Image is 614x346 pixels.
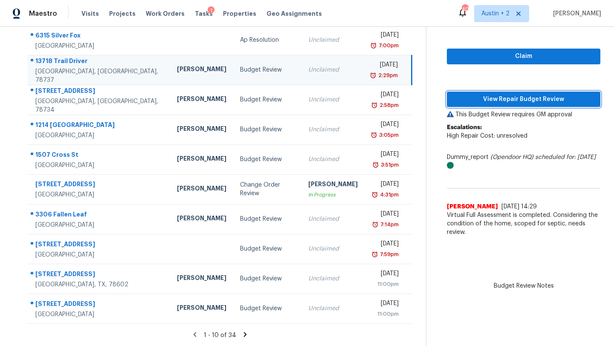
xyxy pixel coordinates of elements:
div: [GEOGRAPHIC_DATA], [GEOGRAPHIC_DATA], 78734 [35,97,163,114]
div: 11:00pm [371,310,399,318]
img: Overdue Alarm Icon [372,161,379,169]
div: 4:31pm [378,190,399,199]
div: [STREET_ADDRESS] [35,300,163,310]
div: 3:51pm [379,161,399,169]
div: [DATE] [371,210,399,220]
div: Unclaimed [308,36,358,44]
div: [PERSON_NAME] [177,214,226,225]
div: [DATE] [371,299,399,310]
div: [STREET_ADDRESS] [35,86,163,97]
div: 7:14pm [379,220,399,229]
span: Tasks [195,11,213,17]
span: Virtual Full Assessment is completed. Considering the condition of the home, scoped for septic, n... [447,211,600,236]
div: Budget Review [240,66,295,74]
div: [GEOGRAPHIC_DATA] [35,42,163,50]
div: [PERSON_NAME] [177,274,226,284]
div: Budget Review [240,125,295,134]
div: [GEOGRAPHIC_DATA] [35,251,163,259]
div: Unclaimed [308,95,358,104]
div: Unclaimed [308,215,358,223]
div: Budget Review [240,245,295,253]
img: Overdue Alarm Icon [370,71,377,80]
span: Austin + 2 [481,9,510,18]
div: [GEOGRAPHIC_DATA] [35,221,163,229]
div: [PERSON_NAME] [177,95,226,105]
div: 3306 Fallen Leaf [35,210,163,221]
div: 1507 Cross St [35,150,163,161]
div: [GEOGRAPHIC_DATA] [35,161,163,170]
div: [PERSON_NAME] [177,303,226,314]
span: Claim [454,51,594,62]
span: View Repair Budget Review [454,94,594,105]
div: 13718 Trail Driver [35,57,163,67]
div: Budget Review [240,304,295,313]
div: [DATE] [371,150,399,161]
div: [PERSON_NAME] [177,65,226,75]
div: [GEOGRAPHIC_DATA] [35,190,163,199]
span: Budget Review Notes [489,282,559,290]
div: Unclaimed [308,66,358,74]
div: [PERSON_NAME] [308,180,358,190]
div: [GEOGRAPHIC_DATA], [GEOGRAPHIC_DATA], 78737 [35,67,163,84]
div: Ap Resolution [240,36,295,44]
i: scheduled for: [DATE] [535,154,596,160]
div: [DATE] [371,90,399,101]
div: 7:59pm [378,250,399,259]
div: Change Order Review [240,181,295,198]
div: [DATE] [371,239,399,250]
div: In Progress [308,190,358,199]
span: Work Orders [146,9,185,18]
div: Budget Review [240,95,295,104]
div: [DATE] [371,61,398,71]
div: Dummy_report [447,153,600,170]
div: 1214 [GEOGRAPHIC_DATA] [35,121,163,131]
div: [DATE] [371,180,399,190]
img: Overdue Alarm Icon [372,220,379,229]
span: Visits [81,9,99,18]
span: 1 - 10 of 34 [204,332,236,338]
div: 2:58pm [378,101,399,110]
img: Overdue Alarm Icon [370,41,377,50]
span: [PERSON_NAME] [550,9,601,18]
img: Overdue Alarm Icon [371,250,378,259]
div: Budget Review [240,274,295,283]
span: High Repair Cost: unresolved [447,133,527,139]
div: 40 [462,5,468,14]
div: Unclaimed [308,304,358,313]
div: 2:29pm [377,71,398,80]
div: Budget Review [240,215,295,223]
div: [GEOGRAPHIC_DATA] [35,131,163,140]
span: [PERSON_NAME] [447,202,498,211]
div: [DATE] [371,120,399,131]
div: [PERSON_NAME] [177,124,226,135]
span: [DATE] 14:29 [501,204,537,210]
span: Maestro [29,9,57,18]
i: (Opendoor HQ) [490,154,533,160]
div: [STREET_ADDRESS] [35,240,163,251]
div: [STREET_ADDRESS] [35,270,163,280]
div: Unclaimed [308,155,358,164]
div: 6315 Silver Fox [35,31,163,42]
div: 3:05pm [377,131,399,139]
span: Projects [109,9,136,18]
span: Properties [223,9,256,18]
div: Budget Review [240,155,295,164]
div: Unclaimed [308,245,358,253]
b: Escalations: [447,124,482,130]
div: Unclaimed [308,125,358,134]
img: Overdue Alarm Icon [371,131,377,139]
span: Geo Assignments [266,9,322,18]
div: [PERSON_NAME] [177,184,226,195]
p: This Budget Review requires GM approval [447,110,600,119]
button: View Repair Budget Review [447,92,600,107]
div: [GEOGRAPHIC_DATA], TX, 78602 [35,280,163,289]
div: [PERSON_NAME] [177,154,226,165]
div: [GEOGRAPHIC_DATA] [35,310,163,319]
img: Overdue Alarm Icon [371,190,378,199]
div: 7:00pm [377,41,399,50]
div: 11:00pm [371,280,399,288]
img: Overdue Alarm Icon [371,101,378,110]
div: Unclaimed [308,274,358,283]
div: [STREET_ADDRESS] [35,180,163,190]
div: 1 [208,6,214,15]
